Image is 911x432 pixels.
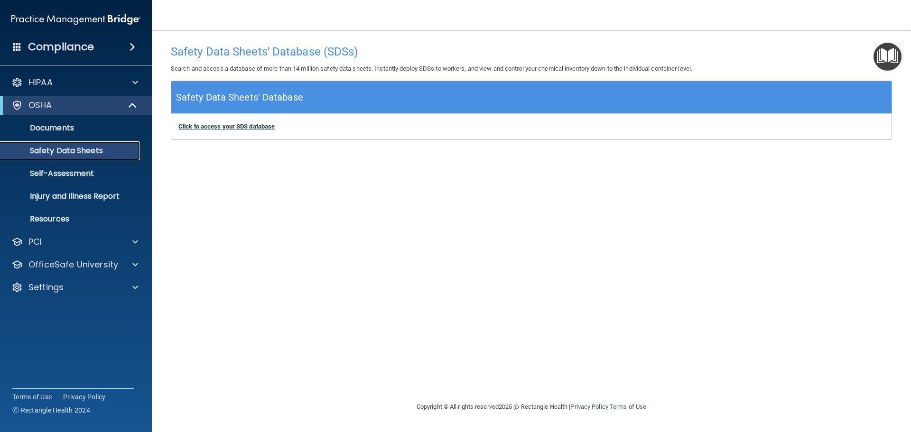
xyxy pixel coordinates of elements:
[11,77,138,88] a: HIPAA
[171,46,892,58] h4: Safety Data Sheets' Database (SDSs)
[28,236,42,248] p: PCI
[176,89,303,106] h5: Safety Data Sheets' Database
[6,146,136,156] p: Safety Data Sheets
[12,392,52,402] a: Terms of Use
[28,40,94,54] h4: Compliance
[28,282,64,293] p: Settings
[358,392,705,422] div: Copyright © All rights reserved 2025 @ Rectangle Health | |
[6,192,136,201] p: Injury and Illness Report
[11,259,138,270] a: OfficeSafe University
[11,236,138,248] a: PCI
[171,63,892,74] p: Search and access a database of more than 14 million safety data sheets. Instantly deploy SDSs to...
[63,392,106,402] a: Privacy Policy
[12,405,90,415] span: Ⓒ Rectangle Health 2024
[6,214,136,224] p: Resources
[178,123,275,130] a: Click to access your SDS database
[11,282,138,293] a: Settings
[11,10,140,29] img: PMB logo
[6,123,136,133] p: Documents
[6,169,136,178] p: Self-Assessment
[570,403,608,410] a: Privacy Policy
[11,100,138,111] a: OSHA
[28,77,53,88] p: HIPAA
[28,100,52,111] p: OSHA
[28,259,118,270] p: OfficeSafe University
[610,403,646,410] a: Terms of Use
[874,43,902,71] button: Open Resource Center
